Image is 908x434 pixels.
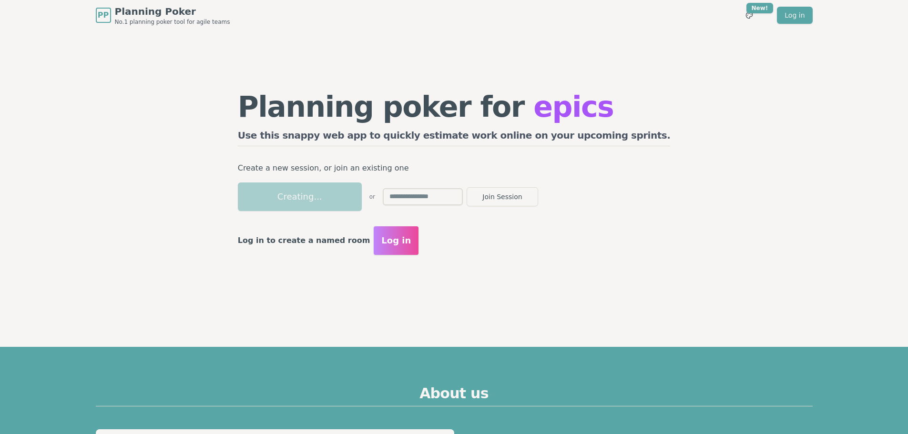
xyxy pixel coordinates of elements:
p: Create a new session, or join an existing one [238,161,671,175]
button: Join Session [467,187,538,206]
span: Planning Poker [115,5,230,18]
span: epics [533,90,613,123]
button: Log in [374,226,418,255]
span: Log in [381,234,411,247]
button: New! [741,7,758,24]
a: PPPlanning PokerNo.1 planning poker tool for agile teams [96,5,230,26]
a: Log in [777,7,812,24]
span: PP [98,10,109,21]
div: New! [746,3,774,13]
h2: Use this snappy web app to quickly estimate work online on your upcoming sprints. [238,129,671,146]
h1: Planning poker for [238,92,671,121]
h2: About us [96,385,813,406]
p: Log in to create a named room [238,234,370,247]
span: No.1 planning poker tool for agile teams [115,18,230,26]
span: or [369,193,375,201]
